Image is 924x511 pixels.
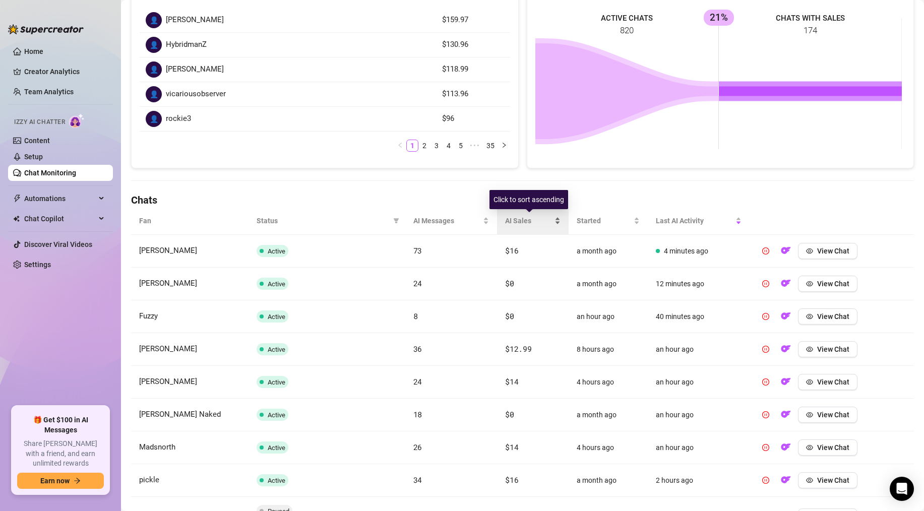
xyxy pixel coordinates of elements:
[569,207,648,235] th: Started
[798,276,857,292] button: View Chat
[146,12,162,28] div: 👤
[781,442,791,452] img: OF
[778,243,794,259] button: OF
[394,140,406,152] button: left
[781,475,791,485] img: OF
[268,247,285,255] span: Active
[467,140,483,152] li: Next 5 Pages
[268,280,285,288] span: Active
[817,378,849,386] span: View Chat
[268,313,285,321] span: Active
[778,341,794,357] button: OF
[656,215,733,226] span: Last AI Activity
[139,311,158,321] span: Fuzzy
[569,464,648,497] td: a month ago
[405,207,498,235] th: AI Messages
[24,137,50,145] a: Content
[74,477,81,484] span: arrow-right
[146,37,162,53] div: 👤
[501,142,507,148] span: right
[455,140,466,151] a: 5
[13,215,20,222] img: Chat Copilot
[762,247,769,254] span: pause-circle
[505,376,518,387] span: $14
[798,472,857,488] button: View Chat
[781,311,791,321] img: OF
[505,245,518,255] span: $16
[393,218,399,224] span: filter
[139,344,197,353] span: [PERSON_NAME]
[24,88,74,96] a: Team Analytics
[17,439,104,469] span: Share [PERSON_NAME] with a friend, and earn unlimited rewards
[442,113,504,125] article: $96
[413,344,422,354] span: 36
[798,374,857,390] button: View Chat
[569,235,648,268] td: a month ago
[483,140,498,152] li: 35
[24,190,96,207] span: Automations
[406,140,418,152] li: 1
[413,245,422,255] span: 73
[505,215,552,226] span: AI Sales
[268,378,285,386] span: Active
[781,376,791,387] img: OF
[778,308,794,325] button: OF
[762,346,769,353] span: pause-circle
[806,411,813,418] span: eye
[648,464,750,497] td: 2 hours ago
[407,140,418,151] a: 1
[394,140,406,152] li: Previous Page
[483,140,498,151] a: 35
[778,478,794,486] a: OF
[762,378,769,386] span: pause-circle
[778,439,794,456] button: OF
[778,380,794,388] a: OF
[24,169,76,177] a: Chat Monitoring
[268,477,285,484] span: Active
[648,431,750,464] td: an hour ago
[431,140,442,151] a: 3
[8,24,84,34] img: logo-BBDzfeDw.svg
[166,88,226,100] span: vicariousobserver
[505,442,518,452] span: $14
[146,61,162,78] div: 👤
[69,113,85,128] img: AI Chatter
[40,477,70,485] span: Earn now
[648,300,750,333] td: 40 minutes ago
[569,366,648,399] td: 4 hours ago
[569,399,648,431] td: a month ago
[648,333,750,366] td: an hour ago
[489,190,568,209] div: Click to sort ascending
[146,86,162,102] div: 👤
[806,378,813,386] span: eye
[419,140,430,151] a: 2
[817,247,849,255] span: View Chat
[498,140,510,152] button: right
[146,111,162,127] div: 👤
[166,113,191,125] span: rockie3
[442,63,504,76] article: $118.99
[890,477,914,501] div: Open Intercom Messenger
[505,278,514,288] span: $0
[778,472,794,488] button: OF
[139,377,197,386] span: [PERSON_NAME]
[268,444,285,452] span: Active
[17,415,104,435] span: 🎁 Get $100 in AI Messages
[131,207,249,235] th: Fan
[268,346,285,353] span: Active
[762,444,769,451] span: pause-circle
[648,366,750,399] td: an hour ago
[413,475,422,485] span: 34
[505,311,514,321] span: $0
[442,88,504,100] article: $113.96
[762,411,769,418] span: pause-circle
[24,63,105,80] a: Creator Analytics
[781,245,791,255] img: OF
[798,243,857,259] button: View Chat
[268,411,285,419] span: Active
[442,14,504,26] article: $159.97
[413,278,422,288] span: 24
[391,213,401,228] span: filter
[806,280,813,287] span: eye
[442,39,504,51] article: $130.96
